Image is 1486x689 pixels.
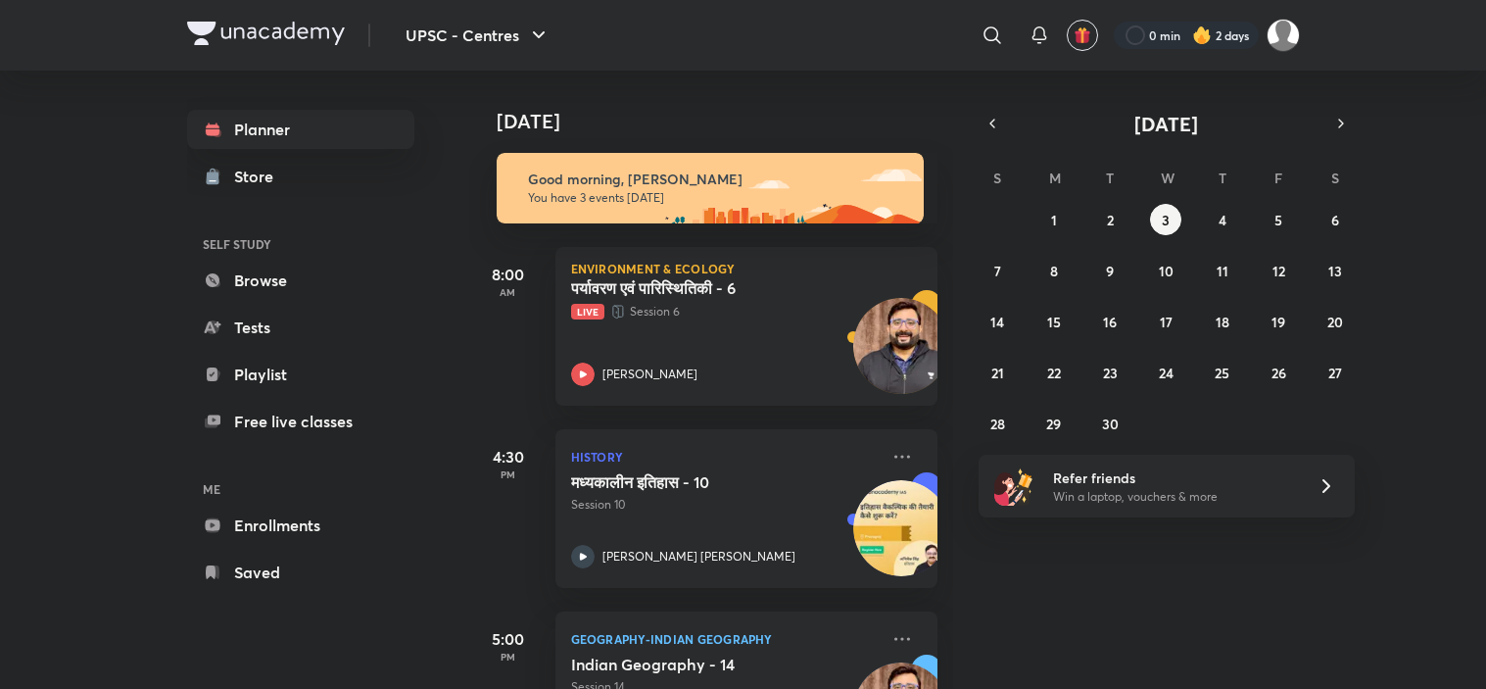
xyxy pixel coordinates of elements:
abbr: September 18, 2025 [1216,313,1229,331]
abbr: Tuesday [1106,169,1114,187]
button: September 22, 2025 [1038,357,1070,388]
button: September 27, 2025 [1319,357,1351,388]
h5: 8:00 [469,263,548,286]
h5: 5:00 [469,627,548,651]
button: September 13, 2025 [1319,255,1351,286]
img: Abhijeet Srivastav [1267,19,1300,52]
p: [PERSON_NAME] [602,366,697,383]
abbr: September 23, 2025 [1103,364,1118,382]
h5: पर्यावरण एवं पारिस्थितिकी - 6 [571,278,815,298]
h6: Good morning, [PERSON_NAME] [528,171,906,188]
button: September 3, 2025 [1150,204,1181,235]
p: Session 6 [571,302,879,321]
button: September 6, 2025 [1319,204,1351,235]
abbr: September 19, 2025 [1271,313,1285,331]
abbr: September 29, 2025 [1046,415,1061,433]
img: Company Logo [187,22,345,45]
abbr: September 10, 2025 [1159,262,1174,280]
span: Live [571,304,604,320]
button: September 21, 2025 [982,357,1013,388]
abbr: September 8, 2025 [1050,262,1058,280]
h6: Refer friends [1053,468,1294,488]
button: September 16, 2025 [1094,306,1126,337]
button: September 9, 2025 [1094,255,1126,286]
abbr: September 22, 2025 [1047,364,1061,382]
abbr: Wednesday [1161,169,1174,187]
abbr: September 21, 2025 [991,364,1004,382]
abbr: September 6, 2025 [1331,211,1339,229]
abbr: September 26, 2025 [1271,364,1286,382]
p: You have 3 events [DATE] [528,190,906,206]
button: September 2, 2025 [1094,204,1126,235]
button: September 8, 2025 [1038,255,1070,286]
h5: Indian Geography - 14 [571,655,815,674]
div: Store [234,165,285,188]
button: September 10, 2025 [1150,255,1181,286]
abbr: September 1, 2025 [1051,211,1057,229]
abbr: Thursday [1219,169,1226,187]
p: AM [469,286,548,298]
abbr: September 3, 2025 [1162,211,1170,229]
img: morning [497,153,924,223]
button: September 17, 2025 [1150,306,1181,337]
p: History [571,445,879,468]
abbr: September 9, 2025 [1106,262,1114,280]
p: PM [469,468,548,480]
abbr: September 25, 2025 [1215,364,1229,382]
abbr: September 4, 2025 [1219,211,1226,229]
button: September 1, 2025 [1038,204,1070,235]
abbr: Friday [1274,169,1282,187]
button: September 23, 2025 [1094,357,1126,388]
img: streak [1192,25,1212,45]
p: [PERSON_NAME] [PERSON_NAME] [602,548,795,566]
abbr: September 7, 2025 [994,262,1001,280]
abbr: September 11, 2025 [1217,262,1228,280]
a: Company Logo [187,22,345,50]
abbr: September 28, 2025 [990,415,1005,433]
abbr: September 17, 2025 [1160,313,1173,331]
a: Saved [187,553,414,592]
abbr: September 16, 2025 [1103,313,1117,331]
span: [DATE] [1134,111,1198,137]
a: Browse [187,261,414,300]
button: [DATE] [1006,110,1327,137]
button: September 28, 2025 [982,408,1013,439]
button: September 15, 2025 [1038,306,1070,337]
h6: SELF STUDY [187,227,414,261]
p: Environment & Ecology [571,263,922,274]
img: avatar [1074,26,1091,44]
button: avatar [1067,20,1098,51]
abbr: September 2, 2025 [1107,211,1114,229]
abbr: September 30, 2025 [1102,415,1119,433]
abbr: September 12, 2025 [1272,262,1285,280]
button: September 20, 2025 [1319,306,1351,337]
button: September 11, 2025 [1207,255,1238,286]
button: September 18, 2025 [1207,306,1238,337]
button: September 4, 2025 [1207,204,1238,235]
button: September 26, 2025 [1263,357,1294,388]
abbr: September 27, 2025 [1328,364,1342,382]
abbr: Sunday [993,169,1001,187]
button: September 30, 2025 [1094,408,1126,439]
abbr: Saturday [1331,169,1339,187]
a: Store [187,157,414,196]
button: September 19, 2025 [1263,306,1294,337]
button: September 7, 2025 [982,255,1013,286]
abbr: September 15, 2025 [1047,313,1061,331]
a: Planner [187,110,414,149]
abbr: Monday [1049,169,1061,187]
button: September 5, 2025 [1263,204,1294,235]
a: Tests [187,308,414,347]
button: September 29, 2025 [1038,408,1070,439]
a: Enrollments [187,506,414,545]
h5: 4:30 [469,445,548,468]
abbr: September 24, 2025 [1159,364,1174,382]
abbr: September 13, 2025 [1328,262,1342,280]
p: Geography-Indian Geography [571,627,879,651]
h6: ME [187,472,414,506]
button: September 25, 2025 [1207,357,1238,388]
button: UPSC - Centres [394,16,562,55]
h4: [DATE] [497,110,957,133]
p: PM [469,651,548,663]
button: September 14, 2025 [982,306,1013,337]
